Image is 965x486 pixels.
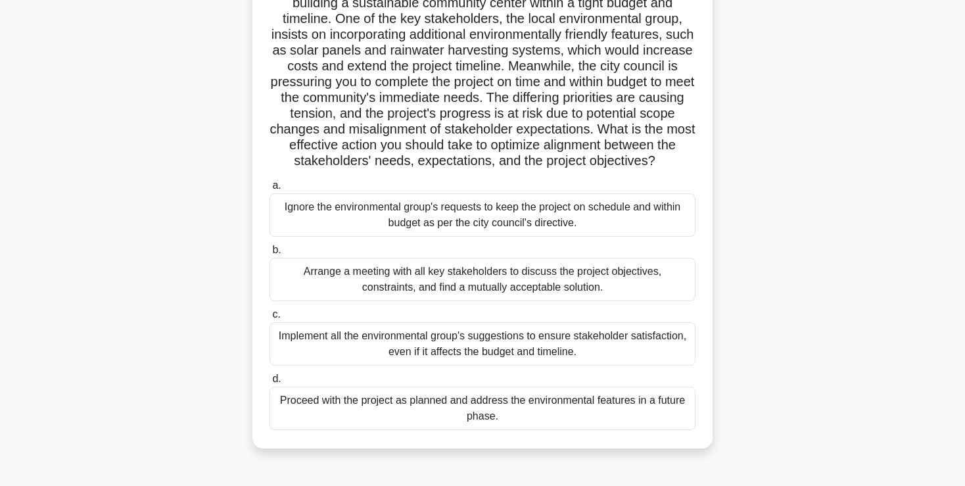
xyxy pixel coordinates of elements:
[270,193,695,237] div: Ignore the environmental group's requests to keep the project on schedule and within budget as pe...
[272,308,280,320] span: c.
[270,387,695,430] div: Proceed with the project as planned and address the environmental features in a future phase.
[272,244,281,255] span: b.
[270,258,695,301] div: Arrange a meeting with all key stakeholders to discuss the project objectives, constraints, and f...
[270,322,695,366] div: Implement all the environmental group's suggestions to ensure stakeholder satisfaction, even if i...
[272,373,281,384] span: d.
[272,180,281,191] span: a.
